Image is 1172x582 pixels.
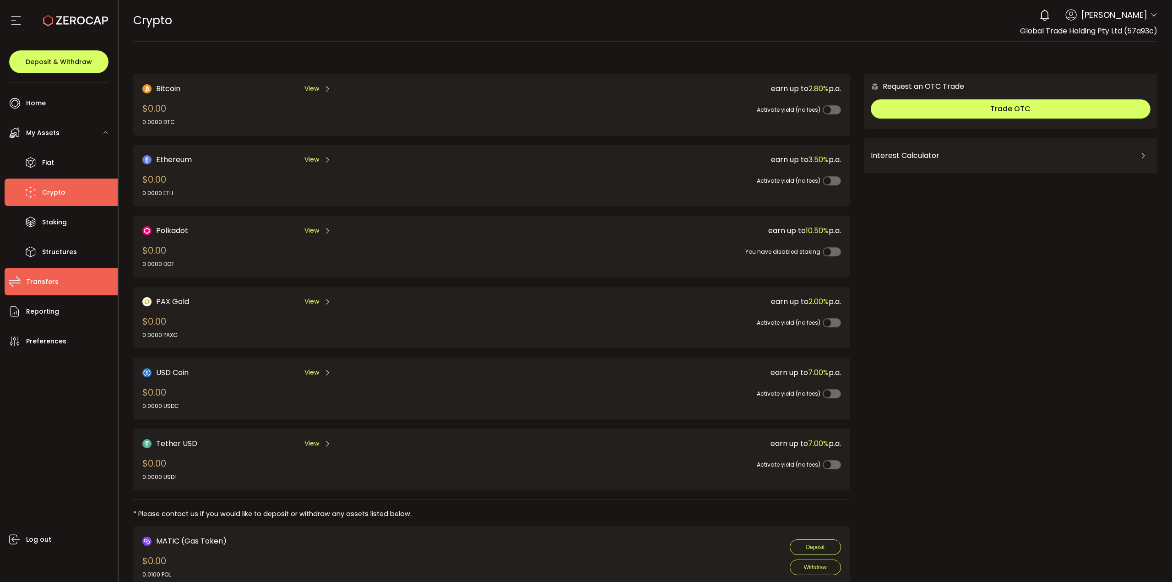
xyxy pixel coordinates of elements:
[156,438,197,449] span: Tether USD
[42,216,67,229] span: Staking
[156,225,188,236] span: Polkadot
[142,189,173,197] div: 0.0000 ETH
[156,83,180,94] span: Bitcoin
[142,331,178,339] div: 0.0000 PAXG
[871,82,879,91] img: 6nGpN7MZ9FLuBP83NiajKbTRY4UzlzQtBKtCrLLspmCkSvCZHBKvY3NxgQaT5JnOQREvtQ257bXeeSTueZfAPizblJ+Fe8JwA...
[42,245,77,259] span: Structures
[26,335,66,348] span: Preferences
[757,390,820,397] span: Activate yield (no fees)
[871,145,1150,167] div: Interest Calculator
[142,102,175,126] div: $0.00
[304,297,319,306] span: View
[142,537,152,546] img: matic_polygon_portfolio.png
[142,315,178,339] div: $0.00
[156,535,227,547] span: MATIC (Gas Token)
[26,275,59,288] span: Transfers
[142,386,179,410] div: $0.00
[42,156,54,169] span: Fiat
[806,225,829,236] span: 10.50%
[26,305,59,318] span: Reporting
[757,177,820,185] span: Activate yield (no fees)
[806,544,825,550] span: Deposit
[304,84,319,93] span: View
[142,368,152,377] img: USD Coin
[808,154,829,165] span: 3.50%
[1065,483,1172,582] div: 聊天小组件
[142,439,152,448] img: Tether USD
[790,560,841,575] button: Withdraw
[26,97,46,110] span: Home
[142,473,178,481] div: 0.0000 USDT
[142,226,152,235] img: DOT
[1081,9,1147,21] span: [PERSON_NAME]
[142,402,179,410] div: 0.0000 USDC
[871,99,1150,119] button: Trade OTC
[757,319,820,326] span: Activate yield (no fees)
[42,186,65,199] span: Crypto
[142,554,171,579] div: $0.00
[475,438,841,449] div: earn up to p.a.
[757,106,820,114] span: Activate yield (no fees)
[9,50,109,73] button: Deposit & Withdraw
[808,83,829,94] span: 2.80%
[26,126,60,140] span: My Assets
[1065,483,1172,582] iframe: Chat Widget
[745,248,820,256] span: You have disabled staking
[475,367,841,378] div: earn up to p.a.
[142,457,178,481] div: $0.00
[142,244,174,268] div: $0.00
[26,59,92,65] span: Deposit & Withdraw
[26,533,51,546] span: Log out
[475,296,841,307] div: earn up to p.a.
[133,12,172,28] span: Crypto
[808,438,829,449] span: 7.00%
[757,461,820,468] span: Activate yield (no fees)
[142,155,152,164] img: Ethereum
[808,296,829,307] span: 2.00%
[142,84,152,93] img: Bitcoin
[790,539,841,555] button: Deposit
[304,226,319,235] span: View
[475,225,841,236] div: earn up to p.a.
[475,154,841,165] div: earn up to p.a.
[864,81,964,92] div: Request an OTC Trade
[142,118,175,126] div: 0.0000 BTC
[304,155,319,164] span: View
[142,571,171,579] div: 0.0100 POL
[133,509,850,519] div: * Please contact us if you would like to deposit or withdraw any assets listed below.
[156,154,192,165] span: Ethereum
[990,103,1031,114] span: Trade OTC
[304,439,319,448] span: View
[804,564,827,571] span: Withdraw
[142,297,152,306] img: PAX Gold
[1020,26,1157,36] span: Global Trade Holding Pty Ltd (57a93c)
[156,296,189,307] span: PAX Gold
[156,367,189,378] span: USD Coin
[475,83,841,94] div: earn up to p.a.
[808,367,829,378] span: 7.00%
[304,368,319,377] span: View
[142,173,173,197] div: $0.00
[142,260,174,268] div: 0.0000 DOT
